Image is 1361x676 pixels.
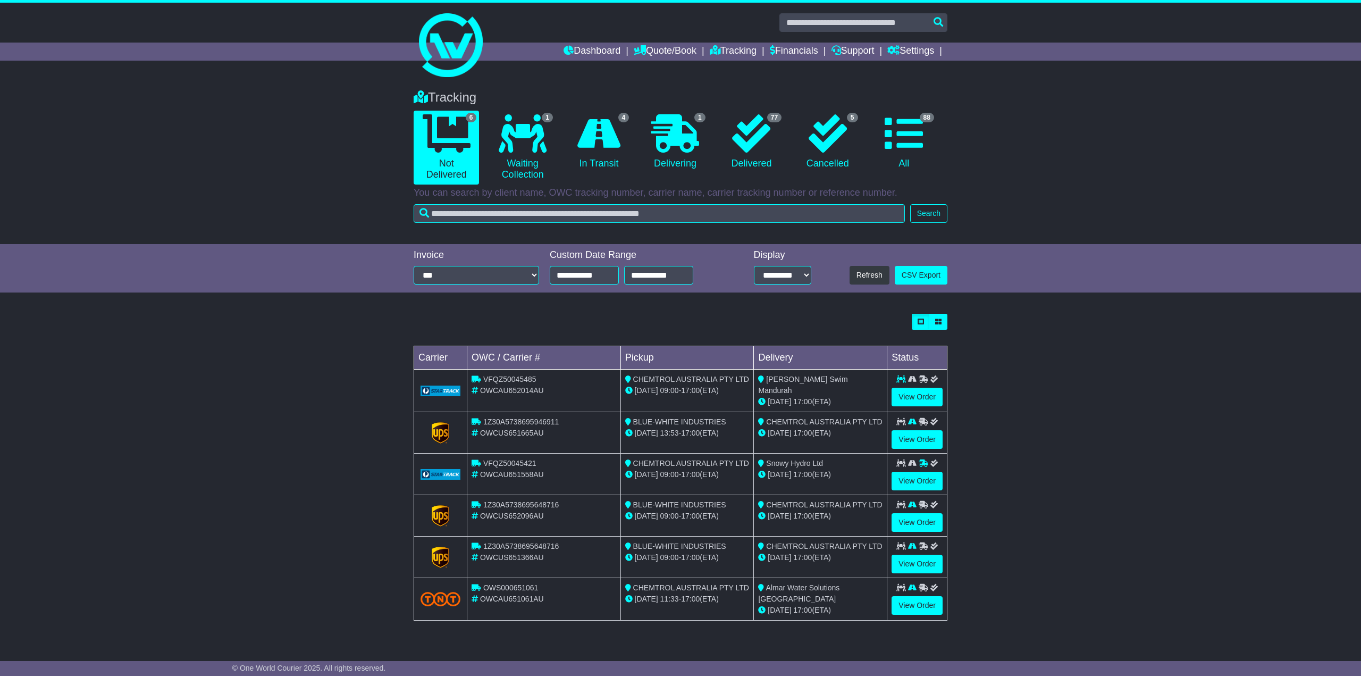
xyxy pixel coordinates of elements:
div: - (ETA) [625,428,750,439]
img: GetCarrierServiceLogo [421,469,460,480]
a: 6 Not Delivered [414,111,479,185]
span: 09:00 [660,470,679,479]
span: 1 [542,113,553,122]
button: Refresh [850,266,889,285]
div: Custom Date Range [550,249,720,261]
a: Dashboard [564,43,620,61]
span: 17:00 [793,606,812,614]
div: - (ETA) [625,594,750,605]
span: 17:00 [793,429,812,437]
p: You can search by client name, OWC tracking number, carrier name, carrier tracking number or refe... [414,187,947,199]
span: CHEMTROL AUSTRALIA PTY LTD [766,500,882,509]
span: [DATE] [635,595,658,603]
img: TNT_Domestic.png [421,592,460,606]
span: 09:00 [660,512,679,520]
div: (ETA) [758,469,883,480]
span: 17:00 [681,470,700,479]
span: OWCUS652096AU [480,512,544,520]
span: OWCUS651665AU [480,429,544,437]
span: OWCUS651366AU [480,553,544,562]
div: (ETA) [758,552,883,563]
div: - (ETA) [625,511,750,522]
td: Pickup [620,346,754,370]
a: View Order [892,513,943,532]
a: 1 Delivering [642,111,708,173]
div: Invoice [414,249,539,261]
a: Support [831,43,875,61]
div: - (ETA) [625,552,750,563]
a: View Order [892,388,943,406]
div: (ETA) [758,511,883,522]
span: 17:00 [681,386,700,395]
span: Snowy Hydro Ltd [766,459,823,468]
span: 17:00 [681,429,700,437]
td: OWC / Carrier # [467,346,621,370]
span: 17:00 [681,553,700,562]
span: 17:00 [793,397,812,406]
span: [DATE] [635,512,658,520]
a: View Order [892,596,943,615]
a: 4 In Transit [566,111,632,173]
td: Status [887,346,947,370]
div: Tracking [408,90,953,105]
span: BLUE-WHITE INDUSTRIES [633,500,726,509]
span: 09:00 [660,553,679,562]
div: (ETA) [758,605,883,616]
span: [DATE] [768,397,791,406]
div: - (ETA) [625,469,750,480]
div: - (ETA) [625,385,750,396]
span: 13:53 [660,429,679,437]
span: 1Z30A5738695648716 [483,542,559,550]
span: CHEMTROL AUSTRALIA PTY LTD [633,459,749,468]
span: OWCAU651061AU [480,595,544,603]
span: 17:00 [793,553,812,562]
td: Delivery [754,346,887,370]
span: [DATE] [768,512,791,520]
span: CHEMTROL AUSTRALIA PTY LTD [633,375,749,383]
span: 1Z30A5738695946911 [483,418,559,426]
div: Display [754,249,811,261]
span: [PERSON_NAME] Swim Mandurah [758,375,847,395]
span: 09:00 [660,386,679,395]
span: [DATE] [768,429,791,437]
a: Settings [887,43,934,61]
span: BLUE-WHITE INDUSTRIES [633,542,726,550]
a: Financials [770,43,818,61]
span: [DATE] [635,386,658,395]
a: CSV Export [895,266,947,285]
span: BLUE-WHITE INDUSTRIES [633,418,726,426]
a: 77 Delivered [719,111,784,173]
a: 5 Cancelled [795,111,860,173]
span: OWS000651061 [483,583,539,592]
span: 4 [618,113,629,122]
span: 17:00 [793,470,812,479]
span: 11:33 [660,595,679,603]
span: VFQZ50045485 [483,375,536,383]
a: 88 All [871,111,937,173]
a: View Order [892,430,943,449]
img: GetCarrierServiceLogo [432,422,450,444]
span: 17:00 [793,512,812,520]
span: CHEMTROL AUSTRALIA PTY LTD [633,583,749,592]
span: © One World Courier 2025. All rights reserved. [232,664,386,672]
span: CHEMTROL AUSTRALIA PTY LTD [766,418,882,426]
td: Carrier [414,346,467,370]
button: Search [910,204,947,223]
span: OWCAU652014AU [480,386,544,395]
span: [DATE] [635,470,658,479]
a: View Order [892,472,943,490]
span: 17:00 [681,595,700,603]
span: 77 [767,113,782,122]
img: GetCarrierServiceLogo [432,505,450,527]
span: [DATE] [635,429,658,437]
span: [DATE] [768,606,791,614]
span: VFQZ50045421 [483,459,536,468]
span: 17:00 [681,512,700,520]
span: [DATE] [768,470,791,479]
div: (ETA) [758,428,883,439]
span: 1 [694,113,705,122]
a: View Order [892,555,943,573]
a: Quote/Book [634,43,696,61]
img: GetCarrierServiceLogo [432,547,450,568]
span: [DATE] [635,553,658,562]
